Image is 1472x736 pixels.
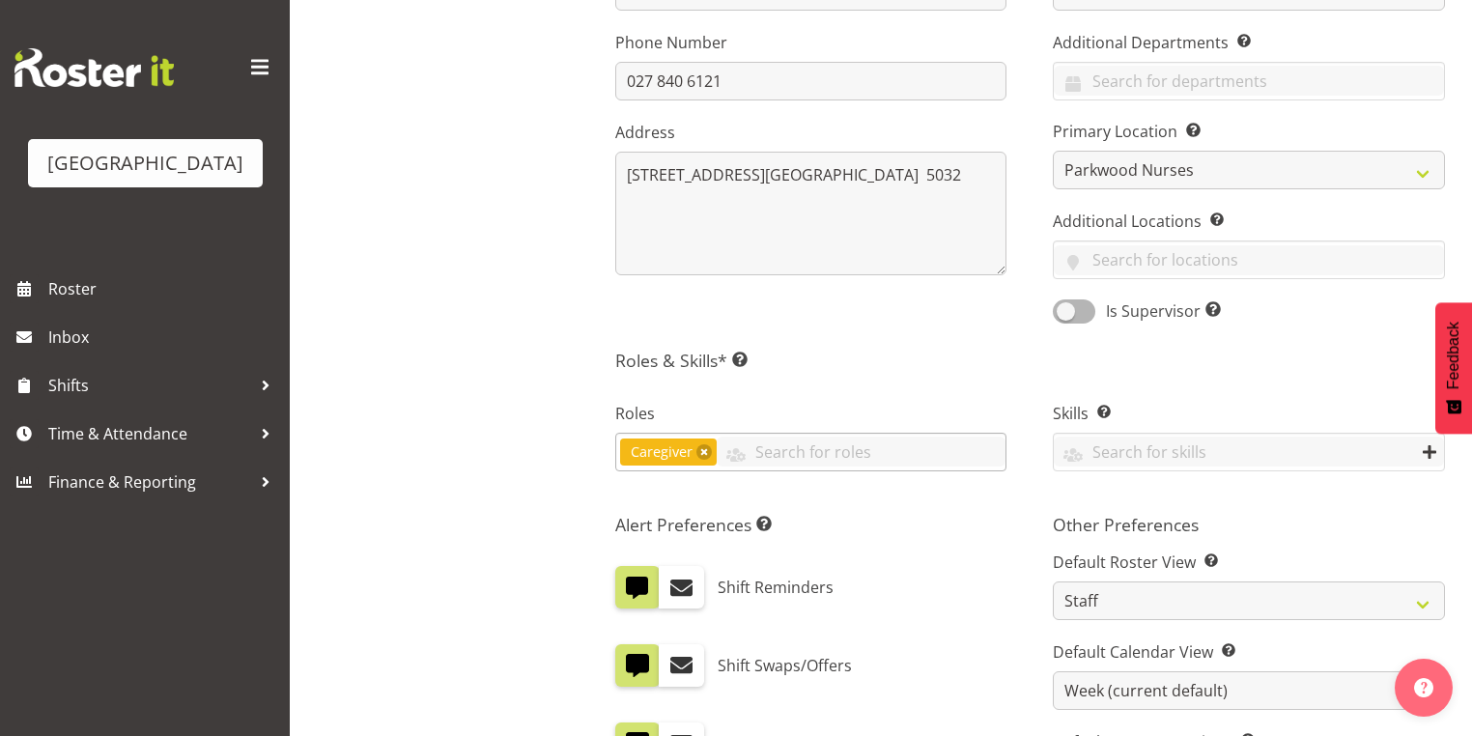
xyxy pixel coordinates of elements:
span: Finance & Reporting [48,467,251,496]
label: Additional Locations [1053,210,1445,233]
button: Feedback - Show survey [1435,302,1472,434]
input: Search for departments [1054,66,1444,96]
label: Primary Location [1053,120,1445,143]
img: help-xxl-2.png [1414,678,1433,697]
h5: Other Preferences [1053,514,1445,535]
label: Default Calendar View [1053,640,1445,664]
label: Phone Number [615,31,1007,54]
span: Is Supervisor [1095,299,1221,323]
span: Feedback [1445,322,1462,389]
span: Time & Attendance [48,419,251,448]
img: Rosterit website logo [14,48,174,87]
input: Search for roles [717,437,1006,467]
input: Search for locations [1054,245,1444,275]
h5: Alert Preferences [615,514,1007,535]
label: Address [615,121,1007,144]
span: Inbox [48,323,280,352]
h5: Roles & Skills* [615,350,1445,371]
span: Roster [48,274,280,303]
span: Caregiver [631,441,693,463]
label: Shift Swaps/Offers [718,644,852,687]
input: Search for skills [1054,437,1444,467]
label: Skills [1053,402,1445,425]
input: Phone Number [615,62,1007,100]
span: Shifts [48,371,251,400]
label: Additional Departments [1053,31,1445,54]
label: Roles [615,402,1007,425]
label: Default Roster View [1053,551,1445,574]
div: [GEOGRAPHIC_DATA] [47,149,243,178]
label: Shift Reminders [718,566,834,609]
